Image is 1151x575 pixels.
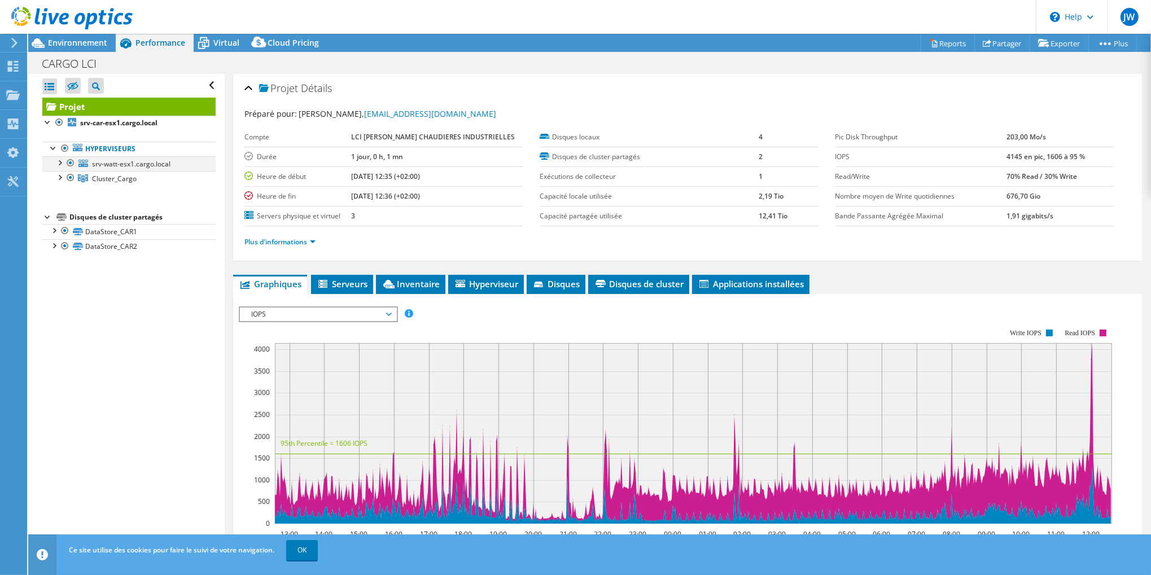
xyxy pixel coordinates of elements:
[835,191,1006,202] label: Nombre moyen de Write quotidiennes
[244,237,316,247] a: Plus d'informations
[1006,172,1077,181] b: 70% Read / 30% Write
[382,278,440,289] span: Inventaire
[594,278,684,289] span: Disques de cluster
[254,432,270,441] text: 2000
[835,151,1006,163] label: IOPS
[921,34,975,52] a: Reports
[266,519,270,528] text: 0
[80,118,157,128] b: srv-car-esx1.cargo.local
[974,34,1030,52] a: Partager
[281,529,299,539] text: 13:00
[364,108,496,119] a: [EMAIL_ADDRESS][DOMAIN_NAME]
[92,159,170,169] span: srv-watt-esx1.cargo.local
[839,529,856,539] text: 05:00
[698,278,804,289] span: Applications installées
[239,278,301,289] span: Graphiques
[42,171,216,186] a: Cluster_Cargo
[42,156,216,171] a: srv-watt-esx1.cargo.local
[540,151,759,163] label: Disques de cluster partagés
[286,540,318,560] a: OK
[1088,34,1137,52] a: Plus
[759,132,763,142] b: 4
[525,529,542,539] text: 20:00
[594,529,612,539] text: 22:00
[246,308,391,321] span: IOPS
[92,174,137,183] span: Cluster_Cargo
[769,529,786,539] text: 03:00
[281,438,367,448] text: 95th Percentile = 1606 IOPS
[1030,34,1089,52] a: Exporter
[316,529,333,539] text: 14:00
[734,529,751,539] text: 02:00
[42,239,216,254] a: DataStore_CAR2
[42,142,216,156] a: Hyperviseurs
[454,278,518,289] span: Hyperviseur
[759,152,763,161] b: 2
[804,529,821,539] text: 04:00
[1065,329,1095,337] text: Read IOPS
[42,98,216,116] a: Projet
[254,453,270,463] text: 1500
[259,83,298,94] span: Projet
[351,191,420,201] b: [DATE] 12:36 (+02:00)
[351,211,355,221] b: 3
[978,529,996,539] text: 09:00
[69,210,216,224] div: Disques de cluster partagés
[48,37,107,48] span: Environnement
[254,388,270,397] text: 3000
[1083,529,1100,539] text: 12:00
[299,108,496,119] span: [PERSON_NAME],
[540,131,759,143] label: Disques locaux
[244,210,351,222] label: Servers physique et virtuel
[213,37,239,48] span: Virtual
[244,171,351,182] label: Heure de début
[943,529,961,539] text: 08:00
[244,151,351,163] label: Durée
[37,58,114,70] h1: CARGO LCI
[254,366,270,376] text: 3500
[835,210,1006,222] label: Bande Passante Agrégée Maximal
[835,131,1006,143] label: Pic Disk Throughput
[268,37,319,48] span: Cloud Pricing
[560,529,577,539] text: 21:00
[386,529,403,539] text: 16:00
[759,191,784,201] b: 2,19 Tio
[1006,132,1046,142] b: 203,00 Mo/s
[254,475,270,485] text: 1000
[759,211,787,221] b: 12,41 Tio
[254,344,270,354] text: 4000
[759,172,763,181] b: 1
[244,108,297,119] label: Préparé pour:
[664,529,682,539] text: 00:00
[1050,12,1060,22] svg: \n
[69,545,274,555] span: Ce site utilise des cookies pour faire le suivi de votre navigation.
[244,131,351,143] label: Compte
[908,529,926,539] text: 07:00
[258,497,270,506] text: 500
[244,191,351,202] label: Heure de fin
[1013,529,1030,539] text: 10:00
[351,172,420,181] b: [DATE] 12:35 (+02:00)
[629,529,647,539] text: 23:00
[1121,8,1139,26] span: JW
[351,132,515,142] b: LCI [PERSON_NAME] CHAUDIERES INDUSTRIELLES
[490,529,507,539] text: 19:00
[1048,529,1065,539] text: 11:00
[1006,191,1040,201] b: 676,70 Gio
[1006,211,1053,221] b: 1,91 gigabits/s
[421,529,438,539] text: 17:00
[42,224,216,239] a: DataStore_CAR1
[699,529,717,539] text: 01:00
[532,278,580,289] span: Disques
[1010,329,1041,337] text: Write IOPS
[540,210,759,222] label: Capacité partagée utilisée
[317,278,367,289] span: Serveurs
[42,116,216,130] a: srv-car-esx1.cargo.local
[873,529,891,539] text: 06:00
[540,191,759,202] label: Capacité locale utilisée
[301,81,332,95] span: Détails
[835,171,1006,182] label: Read/Write
[135,37,185,48] span: Performance
[351,152,403,161] b: 1 jour, 0 h, 1 mn
[540,171,759,182] label: Exécutions de collecteur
